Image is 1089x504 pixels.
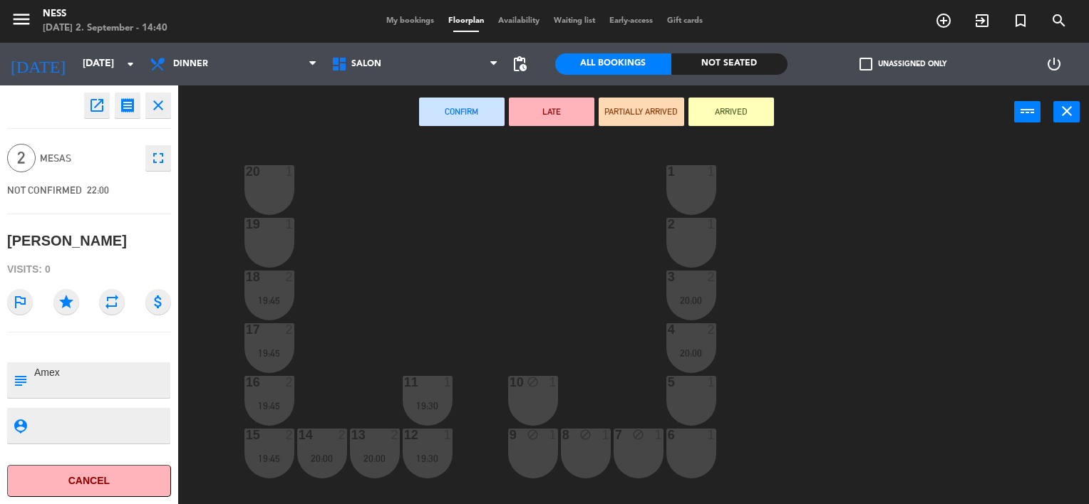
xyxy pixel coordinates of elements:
[299,429,299,441] div: 14
[615,429,616,441] div: 7
[602,429,610,441] div: 1
[43,21,167,36] div: [DATE] 2. September - 14:40
[297,453,347,463] div: 20:00
[145,93,171,118] button: close
[7,465,171,497] button: Cancel
[707,218,716,231] div: 1
[1012,12,1029,29] i: turned_in_not
[654,429,663,441] div: 1
[145,289,171,315] i: attach_money
[443,376,452,389] div: 1
[510,376,510,389] div: 10
[285,271,294,283] div: 2
[549,429,557,441] div: 1
[350,453,400,463] div: 20:00
[599,98,684,126] button: PARTIALLY ARRIVED
[403,453,453,463] div: 19:30
[547,17,602,25] span: Waiting list
[12,418,28,434] i: person_pin
[12,372,28,388] i: subject
[351,59,381,69] span: SALON
[11,9,32,35] button: menu
[527,376,539,388] i: block
[443,429,452,441] div: 1
[660,17,710,25] span: Gift cards
[666,348,716,358] div: 20:00
[150,97,167,114] i: close
[351,429,352,441] div: 13
[1058,103,1075,120] i: close
[7,257,171,282] div: Visits: 0
[632,429,644,441] i: block
[666,295,716,305] div: 20:00
[285,218,294,231] div: 1
[860,58,946,70] label: Unassigned only
[974,12,991,29] i: exit_to_app
[1014,101,1041,122] button: power_input
[150,149,167,167] i: fullscreen
[860,58,872,70] span: check_box_outline_blank
[509,98,594,126] button: LATE
[1053,101,1080,122] button: close
[1046,56,1063,73] i: power_settings_new
[562,429,563,441] div: 8
[244,401,294,411] div: 19:45
[404,429,405,441] div: 12
[11,9,32,30] i: menu
[285,323,294,336] div: 2
[707,323,716,336] div: 2
[419,98,505,126] button: Confirm
[145,145,171,171] button: fullscreen
[491,17,547,25] span: Availability
[555,53,671,75] div: All Bookings
[1019,103,1036,120] i: power_input
[688,98,774,126] button: ARRIVED
[441,17,491,25] span: Floorplan
[119,97,136,114] i: receipt
[53,289,79,315] i: star
[7,144,36,172] span: 2
[404,376,405,389] div: 11
[122,56,139,73] i: arrow_drop_down
[707,429,716,441] div: 1
[244,295,294,305] div: 19:45
[285,429,294,441] div: 2
[84,93,110,118] button: open_in_new
[602,17,660,25] span: Early-access
[88,97,105,114] i: open_in_new
[87,184,109,196] span: 22:00
[579,429,592,441] i: block
[7,229,127,253] div: [PERSON_NAME]
[43,7,167,21] div: Ness
[7,289,33,315] i: outlined_flag
[671,53,788,75] div: Not seated
[1051,12,1068,29] i: search
[338,429,346,441] div: 2
[549,376,557,389] div: 1
[527,429,539,441] i: block
[379,17,441,25] span: My bookings
[391,429,399,441] div: 2
[285,376,294,389] div: 2
[935,12,952,29] i: add_circle_outline
[707,165,716,178] div: 1
[40,150,138,167] span: MESAS
[7,184,82,196] span: NOT CONFIRMED
[244,348,294,358] div: 19:45
[707,271,716,283] div: 2
[285,165,294,178] div: 1
[403,401,453,411] div: 19:30
[173,59,208,69] span: Dinner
